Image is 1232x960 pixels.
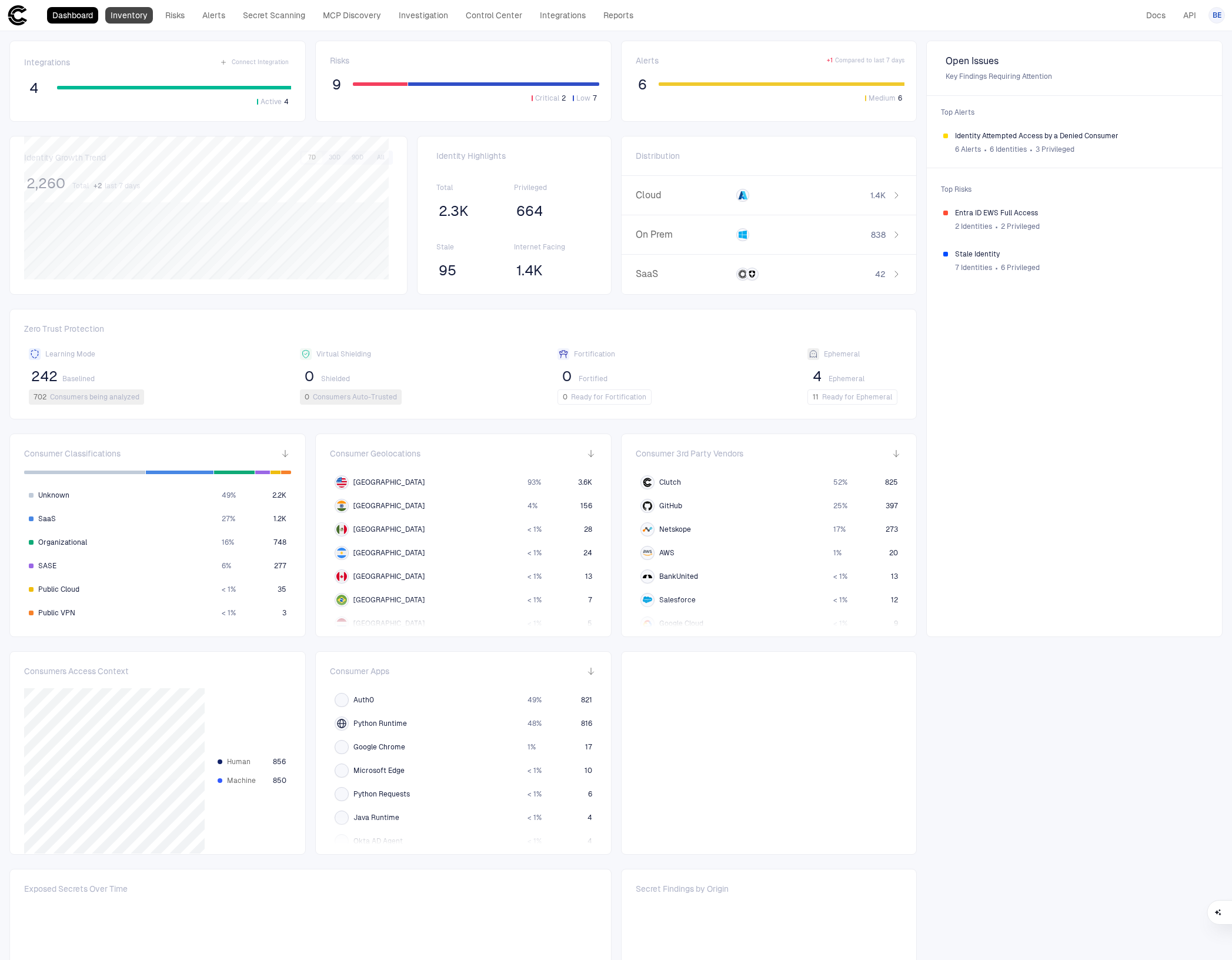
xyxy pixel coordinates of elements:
span: Key Findings Requiring Attention [946,72,1203,81]
span: Auth0 [353,695,374,705]
a: Control Center [460,7,527,24]
span: Fortification [574,349,615,359]
div: Google Cloud [643,619,652,628]
span: 6 % [222,561,231,571]
span: Java Runtime [353,813,399,822]
button: 9 [330,75,343,94]
span: Consumer Apps [330,666,389,676]
span: 1.4K [516,262,543,279]
span: Fortified [579,374,607,384]
button: 95 [436,261,459,280]
span: Shielded [321,374,350,384]
span: 7 [588,595,592,605]
button: All [370,152,391,163]
span: 35 [278,585,286,594]
button: 4 [807,367,826,386]
span: 825 [884,478,897,487]
span: Secret Findings by Origin [636,884,729,894]
span: Critical [535,94,559,103]
span: Okta AD Agent [353,836,403,846]
span: Privileged [514,183,592,192]
span: 3.6K [578,478,592,487]
span: 9 [332,76,341,94]
span: Integrations [24,57,70,68]
span: Google Cloud [659,619,703,628]
span: < 1 % [833,572,847,581]
span: 1.4K [870,190,886,201]
span: Top Alerts [934,101,1215,124]
span: Entra ID EWS Full Access [955,208,1206,218]
span: 25 % [833,501,847,511]
button: 242 [29,367,60,386]
span: 0 [563,392,567,402]
span: SaaS [636,268,724,280]
span: Medium [869,94,896,103]
span: 1 % [833,548,842,558]
span: Active [261,97,282,106]
span: Compared to last 7 days [835,56,904,65]
a: Reports [598,7,639,24]
span: < 1 % [527,572,542,581]
span: Organizational [38,538,87,547]
span: SaaS [38,514,56,524]
span: 242 [31,368,58,385]
button: Active4 [255,96,291,107]
span: ∙ [994,259,999,276]
span: [GEOGRAPHIC_DATA] [353,572,425,581]
span: Low [576,94,590,103]
span: 2 Privileged [1001,222,1040,231]
span: Python Requests [353,789,410,799]
span: Python Runtime [353,719,407,728]
span: < 1 % [527,548,542,558]
button: 2.3K [436,202,471,221]
span: Google Chrome [353,742,405,752]
span: 17 [585,742,592,752]
span: Connect Integration [232,58,289,66]
span: 856 [273,757,286,766]
span: On Prem [636,229,724,241]
span: 2.2K [272,491,286,500]
span: + 1 [827,56,833,65]
span: 93 % [527,478,541,487]
span: Identity Highlights [436,151,592,161]
img: US [336,477,347,488]
button: 0 [557,367,576,386]
span: 49 % [222,491,236,500]
button: Low7 [570,93,599,104]
span: Internet Facing [514,242,592,252]
span: 13 [585,572,592,581]
span: Total [72,181,89,191]
span: 6 Identities [990,145,1027,154]
span: Total [436,183,514,192]
span: 7 [593,94,597,103]
span: 2,260 [26,175,65,192]
span: last 7 days [105,181,140,191]
span: [GEOGRAPHIC_DATA] [353,478,425,487]
button: Connect Integration [218,55,291,69]
span: Alerts [636,55,659,66]
button: 664 [514,202,545,221]
span: 4 [284,97,289,106]
span: 1 % [527,742,536,752]
span: Consumer Classifications [24,448,121,459]
span: 9 [893,619,897,628]
span: 42 [875,269,886,279]
a: API [1178,7,1201,24]
button: 30D [324,152,345,163]
a: Docs [1141,7,1171,24]
span: 11 [813,392,819,402]
span: 28 [584,525,592,534]
span: Top Risks [934,178,1215,201]
span: Microsoft Edge [353,766,405,775]
a: Investigation [393,7,453,24]
button: 0 [300,367,319,386]
span: < 1 % [527,525,542,534]
span: Baselined [62,374,95,384]
span: 12 [890,595,897,605]
span: Netskope [659,525,691,534]
img: AR [336,548,347,558]
span: Ready for Fortification [571,392,646,402]
button: 2,260 [24,174,68,193]
span: 3 [282,608,286,618]
div: GitHub [643,501,652,511]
